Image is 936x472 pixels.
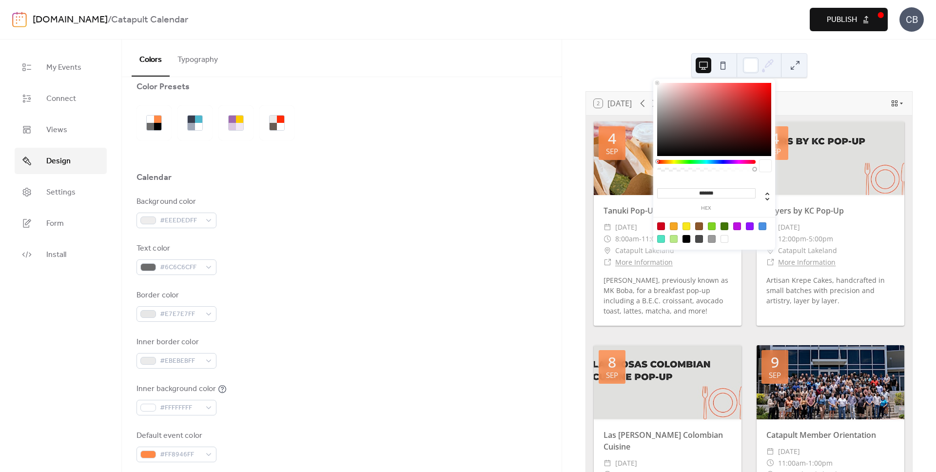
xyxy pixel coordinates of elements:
div: Sep [606,148,618,155]
button: Typography [170,39,226,76]
span: Catapult Lakeland [615,245,674,256]
div: #9013FE [746,222,754,230]
div: ​ [604,233,611,245]
span: Publish [827,14,857,26]
div: Background color [136,196,214,208]
div: #BD10E0 [733,222,741,230]
div: ​ [604,245,611,256]
div: #7ED321 [708,222,716,230]
b: Catapult Calendar [111,11,188,29]
div: #50E3C2 [657,235,665,243]
div: Artisan Krepe Cakes, handcrafted in small batches with precision and artistry, layer by layer. [757,275,904,306]
span: 5:00pm [809,233,833,245]
span: 12:00pm [778,233,806,245]
button: Colors [132,39,170,77]
div: #F5A623 [670,222,678,230]
a: Settings [15,179,107,205]
a: More Information [778,257,836,267]
button: Publish [810,8,888,31]
span: Catapult Lakeland [778,245,837,256]
a: Form [15,210,107,236]
div: Sep [769,148,781,155]
span: #FFFFFFFF [160,402,201,414]
div: #FFFFFF [721,235,728,243]
div: #F8E71C [682,222,690,230]
a: My Events [15,54,107,80]
span: Design [46,156,71,167]
div: Inner background color [136,383,216,395]
span: 11:00am [642,233,669,245]
span: - [806,233,809,245]
div: 9 [771,355,779,370]
div: Inner border color [136,336,214,348]
span: 1:00pm [808,457,833,469]
a: [DOMAIN_NAME] [33,11,108,29]
a: Layers by KC Pop-Up [766,205,844,216]
a: Catapult Member Orientation [766,430,876,440]
div: 4 [608,131,616,146]
span: #FF8946FF [160,449,201,461]
div: #9B9B9B [708,235,716,243]
div: Calendar [136,172,172,183]
div: ​ [604,256,611,268]
div: CB [899,7,924,32]
span: 8:00am [615,233,639,245]
span: Install [46,249,66,261]
span: #6C6C6CFF [160,262,201,274]
div: ​ [604,457,611,469]
span: #E7E7E7FF [160,309,201,320]
div: #000000 [682,235,690,243]
div: 4 [771,131,779,146]
span: My Events [46,62,81,74]
div: #8B572A [695,222,703,230]
div: ​ [604,221,611,233]
span: [DATE] [778,446,800,457]
span: #EBEBEBFF [160,355,201,367]
div: #4A4A4A [695,235,703,243]
div: #D0021B [657,222,665,230]
b: / [108,11,111,29]
span: Form [46,218,64,230]
a: Connect [15,85,107,112]
a: Las [PERSON_NAME] Colombian Cuisine [604,430,723,452]
div: ​ [766,457,774,469]
div: Sep [606,372,618,379]
span: Connect [46,93,76,105]
div: ​ [766,446,774,457]
a: Tanuki Pop-Up [604,205,658,216]
span: - [806,457,808,469]
div: #4A90E2 [759,222,766,230]
span: #EEEDEDFF [160,215,201,227]
div: 8 [608,355,616,370]
span: Views [46,124,67,136]
a: Install [15,241,107,268]
div: #417505 [721,222,728,230]
div: Border color [136,290,214,301]
span: [DATE] [615,457,637,469]
span: - [639,233,642,245]
div: Default event color [136,430,214,442]
span: [DATE] [778,221,800,233]
span: 11:00am [778,457,806,469]
div: ​ [766,256,774,268]
span: [DATE] [615,221,637,233]
div: #B8E986 [670,235,678,243]
div: ​ [766,245,774,256]
a: Design [15,148,107,174]
img: logo [12,12,27,27]
div: Text color [136,243,214,255]
div: [PERSON_NAME], previously known as MK Boba, for a breakfast pop-up including a B.E.C. croissant, ... [594,275,741,316]
span: Settings [46,187,76,198]
div: Sep [769,372,781,379]
a: Views [15,117,107,143]
div: Color Presets [136,81,190,93]
a: More Information [615,257,673,267]
label: hex [657,206,756,211]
